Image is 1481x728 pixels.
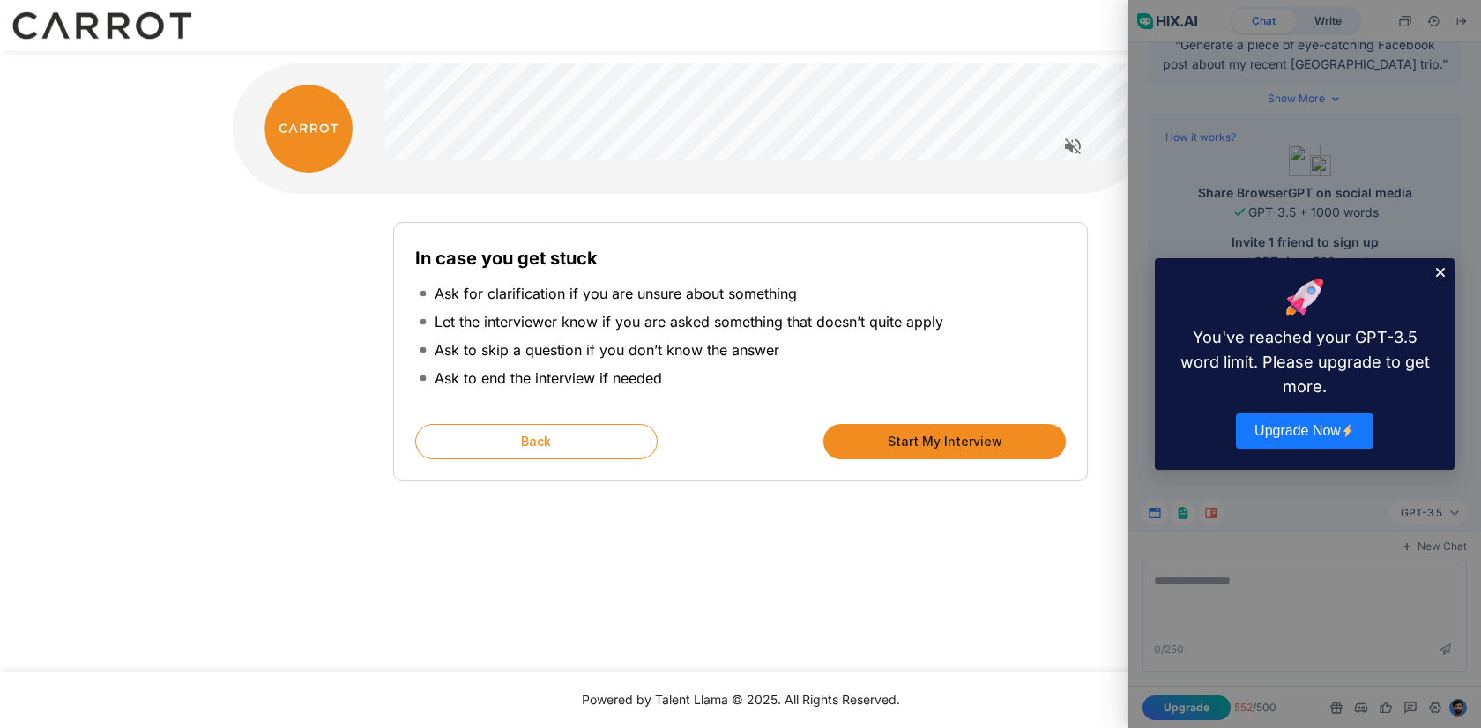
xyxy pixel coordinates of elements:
[823,424,1066,459] button: Start My Interview
[435,283,797,304] p: Ask for clarification if you are unsure about something
[435,311,943,332] p: Let the interviewer know if you are asked something that doesn’t quite apply
[435,368,662,389] p: Ask to end the interview if needed
[21,691,1460,709] p: Powered by Talent Llama © 2025. All Rights Reserved.
[415,424,658,459] button: Back
[415,248,598,269] b: In case you get stuck
[1055,129,1090,164] button: Read questions aloud
[264,85,353,173] img: carrot_logo.png
[435,339,779,360] p: Ask to skip a question if you don’t know the answer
